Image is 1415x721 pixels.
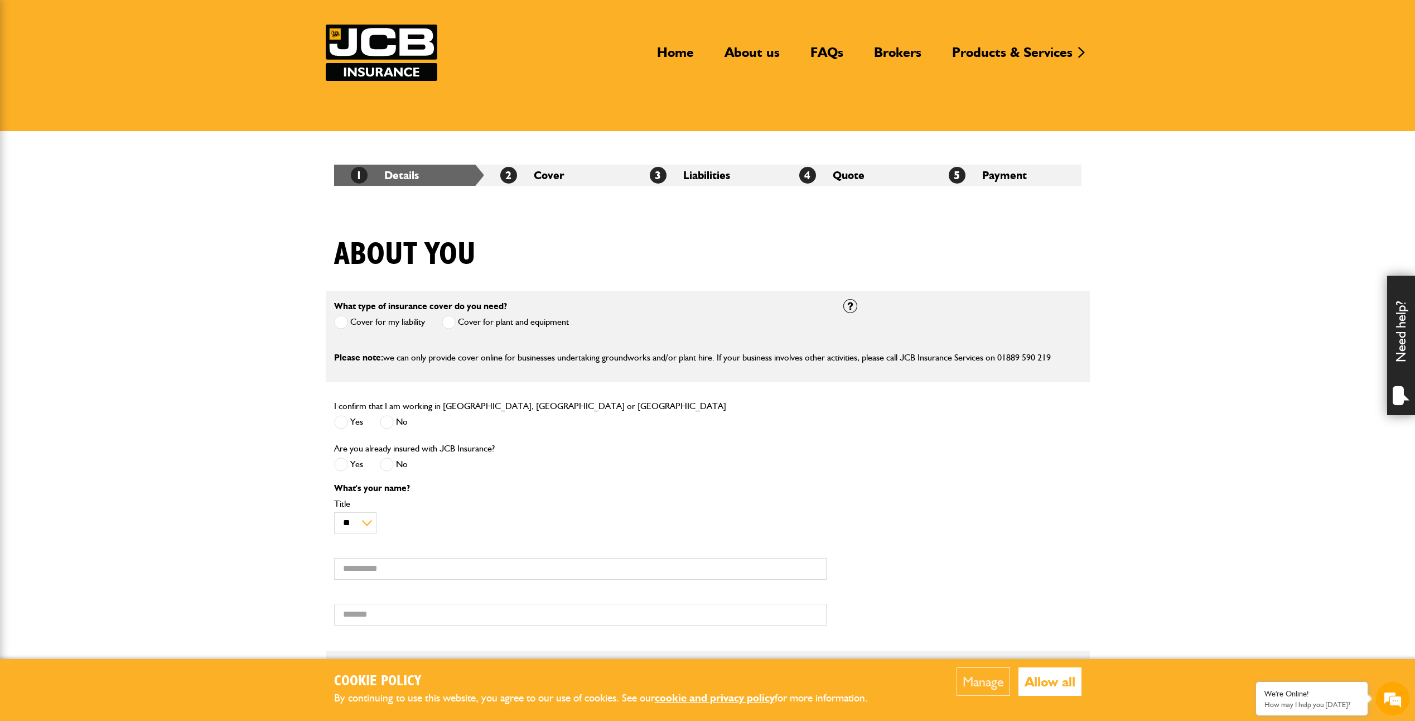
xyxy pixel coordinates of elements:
em: Start Chat [152,344,202,359]
label: No [380,458,408,472]
a: Brokers [866,44,930,70]
span: 5 [949,167,965,184]
img: d_20077148190_company_1631870298795_20077148190 [19,62,47,78]
label: Cover for my liability [334,315,425,329]
p: we can only provide cover online for businesses undertaking groundworks and/or plant hire. If you... [334,350,1081,365]
label: Yes [334,415,363,429]
label: Yes [334,458,363,472]
div: Need help? [1387,276,1415,415]
textarea: Type your message and hit 'Enter' [15,202,204,334]
label: Title [334,499,827,508]
span: 3 [650,167,667,184]
a: cookie and privacy policy [655,691,775,704]
a: About us [716,44,788,70]
a: JCB Insurance Services [326,25,437,81]
li: Quote [783,165,932,186]
li: Details [334,165,484,186]
span: Please note: [334,352,383,363]
a: Home [649,44,702,70]
div: Chat with us now [58,63,187,77]
img: JCB Insurance Services logo [326,25,437,81]
button: Manage [957,667,1010,696]
input: Enter your email address [15,136,204,161]
div: Minimize live chat window [183,6,210,32]
p: What's your name? [334,484,827,493]
a: Products & Services [944,44,1081,70]
label: I confirm that I am working in [GEOGRAPHIC_DATA], [GEOGRAPHIC_DATA] or [GEOGRAPHIC_DATA] [334,402,726,411]
input: Enter your phone number [15,169,204,194]
input: Enter your last name [15,103,204,128]
label: Are you already insured with JCB Insurance? [334,444,495,453]
div: We're Online! [1264,689,1359,699]
p: How may I help you today? [1264,700,1359,709]
label: What type of insurance cover do you need? [334,302,507,311]
li: Payment [932,165,1081,186]
span: 1 [351,167,368,184]
h1: About you [334,236,476,273]
span: 2 [500,167,517,184]
h2: Cookie Policy [334,673,886,690]
li: Liabilities [633,165,783,186]
label: Cover for plant and equipment [442,315,569,329]
li: Cover [484,165,633,186]
p: By continuing to use this website, you agree to our use of cookies. See our for more information. [334,690,886,707]
a: FAQs [802,44,852,70]
label: No [380,415,408,429]
button: Allow all [1018,667,1081,696]
span: 4 [799,167,816,184]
